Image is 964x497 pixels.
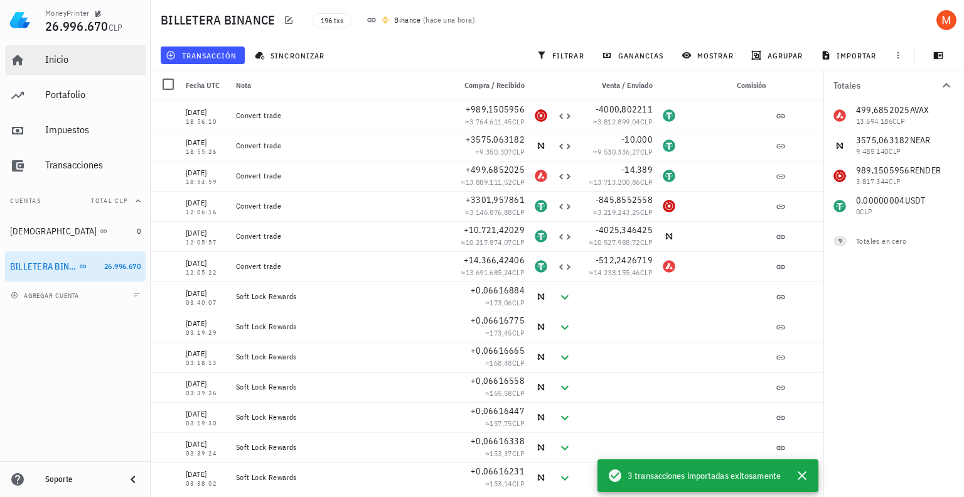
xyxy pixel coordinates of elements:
div: Venta / Enviado [577,70,658,101]
a: [DEMOGRAPHIC_DATA] 0 [5,216,146,246]
button: agregar cuenta [8,289,85,302]
span: mostrar [684,50,734,60]
span: CLP [512,238,525,247]
span: CLP [640,147,653,156]
span: 157,75 [490,418,511,428]
span: ≈ [589,177,653,187]
a: Inicio [5,45,146,75]
span: ≈ [485,479,525,488]
div: BILLETERA BINANCE [10,261,77,272]
span: CLP [512,418,525,428]
div: [DATE] [186,167,226,179]
span: 153,14 [490,479,511,488]
span: ≈ [485,358,525,368]
div: [DATE] [186,408,226,420]
div: Totales [833,81,939,90]
span: 168,48 [490,358,511,368]
span: 173,45 [490,328,511,337]
div: 18:54:59 [186,179,226,185]
span: 3.219.243,25 [597,207,640,217]
button: Totales [823,70,964,101]
div: Soft Lock Rewards [236,322,444,332]
span: Venta / Enviado [602,80,653,90]
a: Transacciones [5,151,146,181]
span: ≈ [461,268,525,277]
div: [DATE] [186,257,226,270]
span: CLP [512,268,525,277]
span: 26.996.670 [45,18,109,35]
span: CLP [512,388,525,398]
span: 13.691.685,24 [466,268,512,277]
span: ≈ [485,418,525,428]
span: ≈ [465,117,525,126]
div: 03:18:13 [186,360,226,366]
div: Convert trade [236,231,444,241]
div: NEAR-icon [663,230,675,243]
span: ≈ [485,388,525,398]
span: CLP [640,117,653,126]
div: 12:05:57 [186,239,226,246]
span: CLP [640,207,653,217]
span: 3.764.611,45 [469,117,512,126]
span: CLP [640,177,653,187]
div: Compra / Recibido [449,70,530,101]
div: Convert trade [236,171,444,181]
div: NEAR-icon [535,411,547,423]
span: +10.721,42029 [464,224,525,236]
div: 18:56:10 [186,119,226,125]
div: 12:05:22 [186,270,226,276]
span: agregar cuenta [13,292,79,300]
img: LedgiFi [10,10,30,30]
div: NEAR-icon [535,381,547,393]
span: ≈ [593,207,653,217]
div: Binance [394,14,420,26]
span: Fecha UTC [186,80,220,90]
span: +3575,063182 [466,134,525,145]
span: +0,06616231 [471,466,525,477]
span: +0,06616558 [471,375,525,386]
span: Nota [236,80,251,90]
div: Soft Lock Rewards [236,442,444,452]
div: Convert trade [236,261,444,271]
div: Soporte [45,474,115,484]
span: transacción [168,50,237,60]
div: [DATE] [186,227,226,239]
span: +989,1505956 [466,104,525,115]
span: CLP [109,22,123,33]
button: importar [815,46,884,64]
span: -4000,802211 [596,104,653,115]
span: 13.889.111,52 [466,177,512,187]
button: transacción [161,46,245,64]
span: -512,2426719 [596,254,653,266]
span: 3.146.876,88 [469,207,512,217]
span: -4025,346425 [596,224,653,236]
div: [DATE] [186,106,226,119]
div: MoneyPrinter [45,8,90,18]
div: USDT-icon [663,170,675,182]
div: AVAX-icon [663,260,675,273]
span: CLP [640,238,653,247]
div: Convert trade [236,201,444,211]
span: CLP [512,479,525,488]
div: Soft Lock Rewards [236,292,444,302]
div: Totales en cero [856,236,929,247]
span: 26.996.670 [104,261,141,271]
div: NEAR-icon [535,320,547,333]
span: CLP [512,328,525,337]
div: Nota [231,70,449,101]
div: [DATE] [186,347,226,360]
span: 3 transacciones importadas exitosamente [628,469,781,483]
div: Fecha UTC [181,70,231,101]
span: -845,8552558 [596,194,653,205]
div: Soft Lock Rewards [236,352,444,362]
div: [DATE] [186,438,226,451]
span: CLP [512,177,525,187]
span: +499,6852025 [466,164,525,175]
span: ≈ [593,147,653,156]
span: 9.530.336,27 [597,147,640,156]
span: ≈ [465,207,525,217]
span: -14.389 [621,164,653,175]
span: 9 [838,236,842,246]
span: 153,37 [490,449,511,458]
button: ganancias [597,46,672,64]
